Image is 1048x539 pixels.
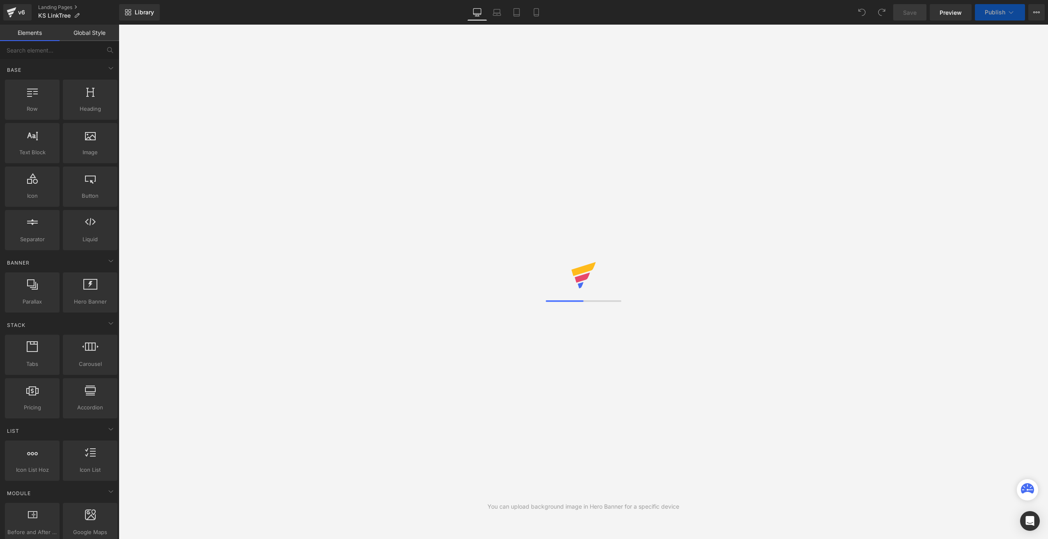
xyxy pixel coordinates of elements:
[1028,4,1045,21] button: More
[7,105,57,113] span: Row
[119,4,160,21] a: New Library
[60,25,119,41] a: Global Style
[38,4,119,11] a: Landing Pages
[854,4,870,21] button: Undo
[7,403,57,412] span: Pricing
[7,528,57,537] span: Before and After Images
[65,297,115,306] span: Hero Banner
[507,4,526,21] a: Tablet
[940,8,962,17] span: Preview
[135,9,154,16] span: Library
[930,4,972,21] a: Preview
[1020,511,1040,531] div: Open Intercom Messenger
[38,12,71,19] span: KS LinkTree
[65,105,115,113] span: Heading
[6,489,32,497] span: Module
[487,502,679,511] div: You can upload background image in Hero Banner for a specific device
[16,7,27,18] div: v6
[65,235,115,244] span: Liquid
[873,4,890,21] button: Redo
[65,192,115,200] span: Button
[3,4,32,21] a: v6
[65,528,115,537] span: Google Maps
[65,148,115,157] span: Image
[7,360,57,368] span: Tabs
[65,403,115,412] span: Accordion
[526,4,546,21] a: Mobile
[7,192,57,200] span: Icon
[7,297,57,306] span: Parallax
[975,4,1025,21] button: Publish
[467,4,487,21] a: Desktop
[6,66,22,74] span: Base
[6,321,26,329] span: Stack
[487,4,507,21] a: Laptop
[7,148,57,157] span: Text Block
[7,235,57,244] span: Separator
[6,427,20,435] span: List
[903,8,917,17] span: Save
[985,9,1005,16] span: Publish
[65,466,115,474] span: Icon List
[65,360,115,368] span: Carousel
[7,466,57,474] span: Icon List Hoz
[6,259,30,267] span: Banner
